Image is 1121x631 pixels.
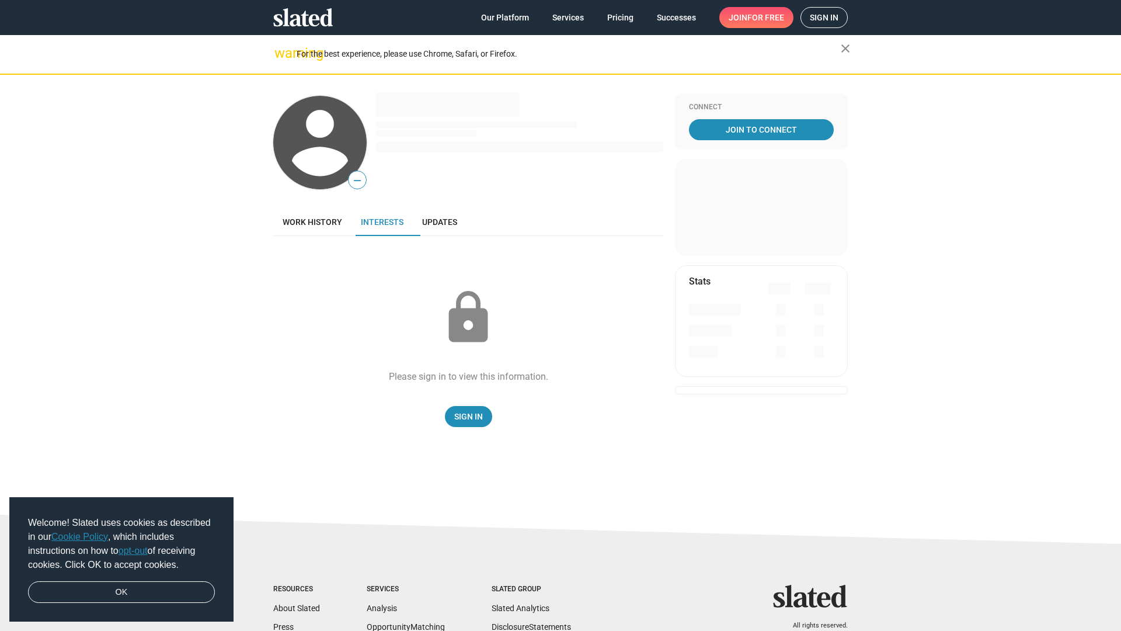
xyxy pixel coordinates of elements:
div: For the best experience, please use Chrome, Safari, or Firefox. [297,46,841,62]
a: Pricing [598,7,643,28]
div: Resources [273,585,320,594]
span: Pricing [607,7,633,28]
mat-icon: close [838,41,852,56]
div: Connect [689,103,834,112]
span: Our Platform [481,7,529,28]
span: Updates [422,217,457,227]
a: dismiss cookie message [28,581,215,604]
div: Please sign in to view this information. [389,370,548,383]
mat-icon: lock [439,289,497,347]
a: Work history [273,208,351,236]
span: Successes [657,7,696,28]
a: Sign In [445,406,492,427]
a: About Slated [273,604,320,613]
a: Join To Connect [689,119,834,140]
a: Sign in [800,7,848,28]
a: Successes [647,7,705,28]
a: Services [543,7,593,28]
a: opt-out [119,546,148,556]
mat-icon: warning [274,46,288,60]
a: Cookie Policy [51,532,108,542]
mat-card-title: Stats [689,275,711,287]
span: Services [552,7,584,28]
div: Slated Group [492,585,571,594]
span: for free [747,7,784,28]
span: Join [729,7,784,28]
a: Our Platform [472,7,538,28]
span: Sign In [454,406,483,427]
a: Updates [413,208,466,236]
a: Analysis [367,604,397,613]
a: Slated Analytics [492,604,549,613]
span: Join To Connect [691,119,831,140]
span: Welcome! Slated uses cookies as described in our , which includes instructions on how to of recei... [28,516,215,572]
div: Services [367,585,445,594]
span: Interests [361,217,403,227]
a: Interests [351,208,413,236]
a: Joinfor free [719,7,793,28]
div: cookieconsent [9,497,234,622]
span: — [349,173,366,188]
span: Work history [283,217,342,227]
span: Sign in [810,8,838,27]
